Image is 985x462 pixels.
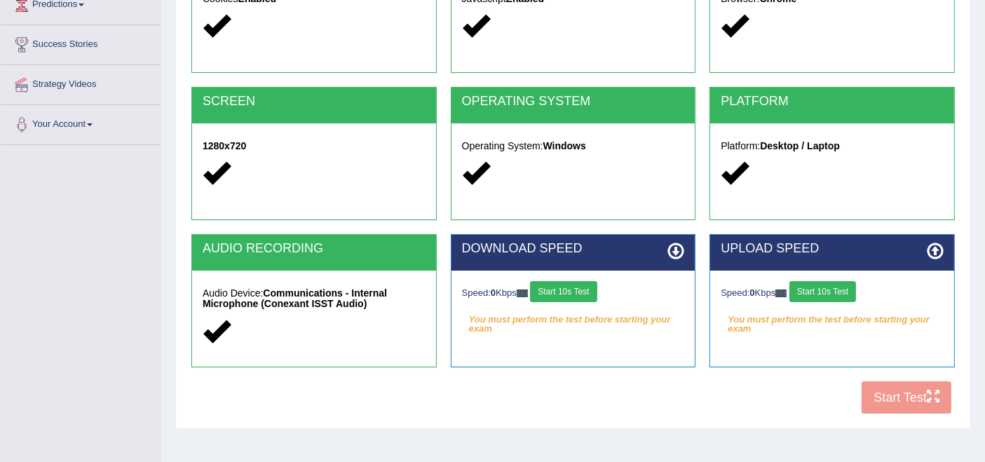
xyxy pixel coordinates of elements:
[203,242,426,256] h2: AUDIO RECORDING
[462,309,685,330] em: You must perform the test before starting your exam
[760,140,840,151] strong: Desktop / Laptop
[517,290,528,297] img: ajax-loader-fb-connection.gif
[1,65,161,100] a: Strategy Videos
[721,309,944,330] em: You must perform the test before starting your exam
[491,287,496,298] strong: 0
[721,141,944,151] h5: Platform:
[203,288,426,310] h5: Audio Device:
[1,105,161,140] a: Your Account
[789,281,856,302] button: Start 10s Test
[543,140,586,151] strong: Windows
[203,95,426,109] h2: SCREEN
[203,287,387,309] strong: Communications - Internal Microphone (Conexant ISST Audio)
[462,141,685,151] h5: Operating System:
[721,242,944,256] h2: UPLOAD SPEED
[530,281,597,302] button: Start 10s Test
[750,287,755,298] strong: 0
[721,281,944,306] div: Speed: Kbps
[1,25,161,60] a: Success Stories
[462,281,685,306] div: Speed: Kbps
[775,290,787,297] img: ajax-loader-fb-connection.gif
[462,242,685,256] h2: DOWNLOAD SPEED
[462,95,685,109] h2: OPERATING SYSTEM
[721,95,944,109] h2: PLATFORM
[203,140,246,151] strong: 1280x720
